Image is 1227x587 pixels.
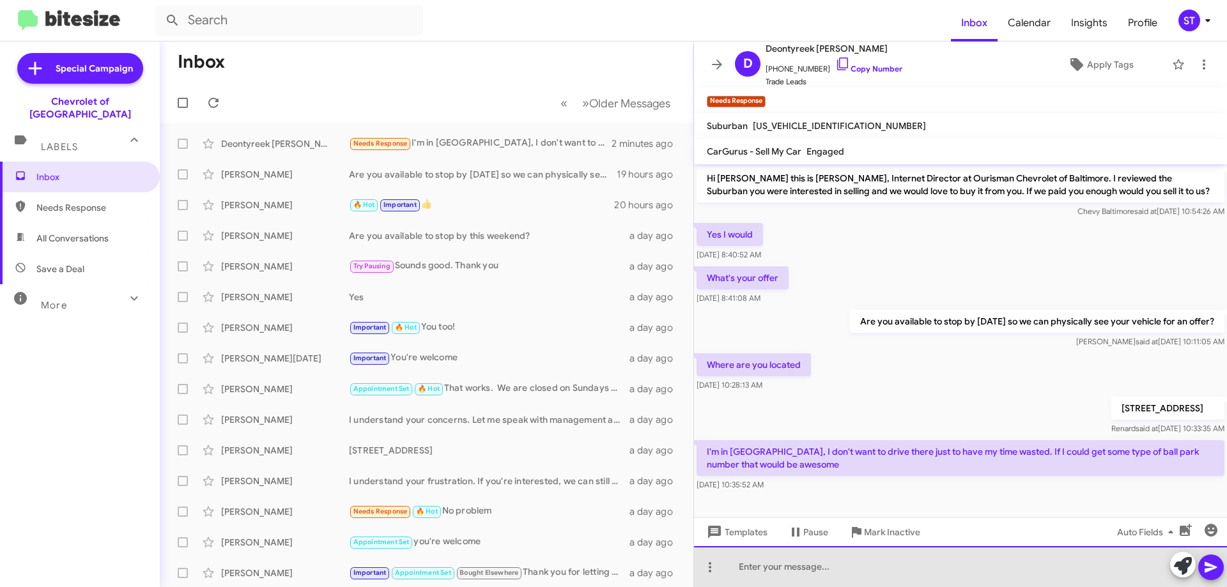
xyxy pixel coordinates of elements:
div: a day ago [629,291,683,303]
span: Appointment Set [395,568,451,577]
span: Engaged [806,146,844,157]
div: [PERSON_NAME] [221,567,349,579]
div: [PERSON_NAME] [221,505,349,518]
button: Templates [694,521,778,544]
div: Deontyreek [PERSON_NAME] [221,137,349,150]
div: [PERSON_NAME] [221,229,349,242]
span: All Conversations [36,232,109,245]
span: Appointment Set [353,385,410,393]
span: Special Campaign [56,62,133,75]
a: Calendar [998,4,1061,42]
span: Renard [DATE] 10:33:35 AM [1111,423,1224,433]
div: I understand your frustration. If you're interested, we can still discuss your vehicle and explor... [349,475,629,487]
span: More [41,300,67,311]
div: You're welcome [349,351,629,365]
a: Copy Number [835,64,902,73]
div: a day ago [629,352,683,365]
div: [PERSON_NAME] [221,383,349,395]
div: [STREET_ADDRESS] [349,444,629,457]
p: Hi [PERSON_NAME] this is [PERSON_NAME], Internet Director at Ourisman Chevrolet of Baltimore. I r... [697,167,1224,202]
div: I'm in [GEOGRAPHIC_DATA], I don't want to drive there just to have my time wasted. If I could get... [349,136,612,151]
button: Apply Tags [1035,53,1166,76]
div: 2 minutes ago [612,137,683,150]
input: Search [155,5,423,36]
div: [PERSON_NAME] [221,536,349,549]
p: Are you available to stop by [DATE] so we can physically see your vehicle for an offer? [850,310,1224,333]
span: Bought Elsewhere [459,568,518,577]
span: Deontyreek [PERSON_NAME] [766,41,902,56]
span: [DATE] 8:41:08 AM [697,293,760,303]
a: Special Campaign [17,53,143,84]
span: Auto Fields [1117,521,1178,544]
span: [DATE] 10:35:52 AM [697,480,764,489]
span: Labels [41,141,78,153]
div: a day ago [629,229,683,242]
span: « [560,95,567,111]
div: a day ago [629,567,683,579]
span: 🔥 Hot [395,323,417,332]
button: Next [575,90,678,116]
span: Needs Response [353,507,408,515]
span: Important [353,354,387,362]
div: [PERSON_NAME] [221,168,349,181]
nav: Page navigation example [553,90,678,116]
button: ST [1168,10,1213,31]
p: I'm in [GEOGRAPHIC_DATA], I don't want to drive there just to have my time wasted. If I could get... [697,440,1224,476]
div: ST [1178,10,1200,31]
span: Important [353,323,387,332]
button: Previous [553,90,575,116]
div: a day ago [629,505,683,518]
span: Try Pausing [353,262,390,270]
h1: Inbox [178,52,225,72]
div: a day ago [629,536,683,549]
div: [PERSON_NAME] [221,291,349,303]
span: Mark Inactive [864,521,920,544]
span: said at [1134,206,1157,216]
span: Templates [704,521,768,544]
p: What's your offer [697,266,789,289]
span: Important [353,568,387,577]
a: Insights [1061,4,1118,42]
a: Inbox [951,4,998,42]
div: [PERSON_NAME] [221,321,349,334]
div: You too! [349,320,629,335]
div: a day ago [629,383,683,395]
span: Inbox [36,171,145,183]
span: Apply Tags [1087,53,1134,76]
span: [DATE] 8:40:52 AM [697,250,761,259]
p: [STREET_ADDRESS] [1111,397,1224,420]
span: 🔥 Hot [353,201,375,209]
button: Auto Fields [1107,521,1189,544]
button: Pause [778,521,838,544]
div: I understand your concerns. Let me speak with management and I will follow up with you shortly [349,413,629,426]
div: you're welcome [349,535,629,549]
span: Needs Response [36,201,145,214]
div: a day ago [629,413,683,426]
small: Needs Response [707,96,766,107]
span: Suburban [707,120,748,132]
div: No problem [349,504,629,519]
div: Thank you for letting me know [349,565,629,580]
span: Appointment Set [353,538,410,546]
div: Are you available to stop by this weekend? [349,229,629,242]
div: [PERSON_NAME] [221,413,349,426]
a: Profile [1118,4,1168,42]
span: Needs Response [353,139,408,148]
div: 👍 [349,197,614,212]
div: [PERSON_NAME] [221,199,349,211]
span: Save a Deal [36,263,84,275]
div: That works. We are closed on Sundays but open on Saturdays from 9am to 7pm. What time is good for... [349,381,629,396]
span: Chevy Baltimore [DATE] 10:54:26 AM [1077,206,1224,216]
span: D [743,54,753,74]
span: CarGurus - Sell My Car [707,146,801,157]
div: a day ago [629,260,683,273]
span: Important [383,201,417,209]
div: [PERSON_NAME] [221,260,349,273]
span: [US_VEHICLE_IDENTIFICATION_NUMBER] [753,120,926,132]
span: 🔥 Hot [418,385,440,393]
div: 19 hours ago [617,168,683,181]
span: » [582,95,589,111]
